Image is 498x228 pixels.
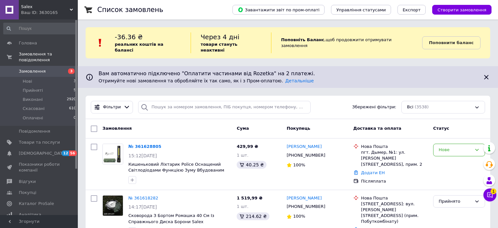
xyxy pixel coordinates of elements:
[19,190,36,196] span: Покупці
[237,196,262,200] span: 1 519,99 ₴
[99,70,477,78] span: Вам автоматично підключено "Оплатити частинами від Rozetka" на 2 платежі.
[287,144,322,150] a: [PERSON_NAME]
[74,115,76,121] span: 0
[361,201,428,225] div: [STREET_ADDRESS]: вул. [PERSON_NAME][STREET_ADDRESS] (прим. Побуткомбінату)
[426,7,492,12] a: Створити замовлення
[361,195,428,201] div: Нова Пошта
[293,214,305,219] span: 100%
[97,6,163,14] h1: Список замовлень
[19,179,36,185] span: Відгуки
[21,4,70,10] span: Salex
[103,104,121,110] span: Фільтри
[19,128,50,134] span: Повідомлення
[19,212,41,218] span: Аналітика
[19,201,54,207] span: Каталог ProSale
[23,115,43,121] span: Оплачені
[74,78,76,84] span: 3
[285,202,326,211] div: [PHONE_NUMBER]
[331,5,391,15] button: Управління статусами
[201,42,238,53] b: товари стануть неактивні
[287,126,310,131] span: Покупець
[287,195,322,201] a: [PERSON_NAME]
[68,68,75,74] span: 3
[19,68,46,74] span: Замовлення
[115,33,143,41] span: -36.36 ₴
[238,7,319,13] span: Завантажити звіт по пром-оплаті
[293,162,305,167] span: 100%
[23,78,32,84] span: Нові
[69,106,76,112] span: 610
[128,213,214,224] a: Сковорода З Бортом Ромашка 40 См Із Справжнього Диска Борони Salex
[19,40,37,46] span: Головна
[128,153,157,158] span: 15:12[DATE]
[237,212,269,220] div: 214.62 ₴
[19,51,78,63] span: Замовлення та повідомлення
[102,126,132,131] span: Замовлення
[128,196,158,200] a: № 361618282
[19,150,67,156] span: [DEMOGRAPHIC_DATA]
[19,139,60,145] span: Товари та послуги
[361,170,385,175] a: Додати ЕН
[23,88,43,93] span: Прийняті
[128,204,157,210] span: 14:17[DATE]
[433,126,449,131] span: Статус
[336,7,386,12] span: Управління статусами
[352,104,396,110] span: Збережені фільтри:
[285,78,314,83] a: Детальніше
[422,36,480,49] a: Поповнити баланс
[67,97,76,102] span: 2920
[432,5,492,15] button: Створити замовлення
[415,104,429,109] span: (3538)
[19,162,60,173] span: Показники роботи компанії
[237,161,266,169] div: 40.25 ₴
[271,32,422,53] div: , щоб продовжити отримувати замовлення
[21,10,78,16] div: Ваш ID: 3630165
[232,5,325,15] button: Завантажити звіт по пром-оплаті
[102,195,123,216] a: Фото товару
[439,147,472,153] div: Нове
[429,40,474,45] b: Поповнити баланс
[74,88,76,93] span: 5
[103,144,123,164] img: Фото товару
[281,37,324,42] b: Поповніть Баланс
[128,162,224,179] a: Кишеньковий Ліхтарик Police Оснащений Світлодіодами Функцією Зуму Вбудованим Акумулятором Ручний ...
[439,198,472,205] div: Прийнято
[62,150,69,156] span: 12
[69,150,77,156] span: 56
[397,5,426,15] button: Експорт
[437,7,486,12] span: Створити замовлення
[237,144,258,149] span: 429,99 ₴
[23,106,45,112] span: Скасовані
[483,188,496,201] button: Чат з покупцем1
[361,144,428,150] div: Нова Пошта
[361,150,428,167] div: пгт. Дымер, №1: ул. [PERSON_NAME][STREET_ADDRESS], прим. 2
[403,7,421,12] span: Експорт
[95,38,105,48] img: :exclamation:
[138,101,311,114] input: Пошук за номером замовлення, ПІБ покупця, номером телефону, Email, номером накладної
[128,144,161,149] a: № 361628805
[237,126,249,131] span: Cума
[407,104,413,110] span: Всі
[103,196,123,216] img: Фото товару
[99,78,314,83] span: Отримуйте нові замовлення та обробляйте їх так само, як і з Пром-оплатою.
[23,97,43,102] span: Виконані
[3,23,77,34] input: Пошук
[115,42,163,53] b: реальних коштів на балансі
[237,153,248,158] span: 1 шт.
[285,151,326,160] div: [PHONE_NUMBER]
[361,178,428,184] div: Післяплата
[491,188,496,194] span: 1
[237,204,248,209] span: 1 шт.
[201,33,240,41] span: Через 4 дні
[353,126,401,131] span: Доставка та оплата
